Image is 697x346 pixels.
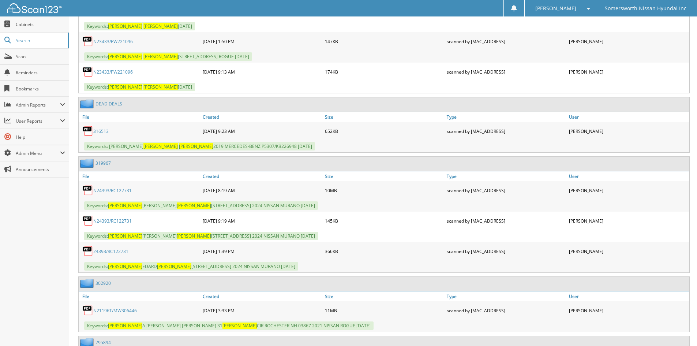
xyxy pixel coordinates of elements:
[84,142,315,150] span: Keywords: [PERSON_NAME] 2019 MERCEDES-BENZ P5307/KB226948 [DATE]
[177,233,211,239] span: [PERSON_NAME]
[108,53,142,60] span: [PERSON_NAME]
[567,171,689,181] a: User
[82,126,93,137] img: PDF.png
[108,233,142,239] span: [PERSON_NAME]
[445,112,567,122] a: Type
[143,84,178,90] span: [PERSON_NAME]
[445,213,567,228] div: scanned by [MAC_ADDRESS]
[660,311,697,346] iframe: Chat Widget
[567,112,689,122] a: User
[567,183,689,198] div: [PERSON_NAME]
[445,291,567,301] a: Type
[95,101,122,107] a: DEAD DEALS
[95,339,111,346] a: 295894
[201,303,323,318] div: [DATE] 3:33 PM
[567,291,689,301] a: User
[93,69,133,75] a: N23433/PW221096
[108,263,142,269] span: [PERSON_NAME]
[323,303,445,318] div: 11MB
[7,3,62,13] img: scan123-logo-white.svg
[445,183,567,198] div: scanned by [MAC_ADDRESS]
[82,246,93,257] img: PDF.png
[143,23,178,29] span: [PERSON_NAME]
[80,159,95,168] img: folder2.png
[16,102,60,108] span: Admin Reports
[567,213,689,228] div: [PERSON_NAME]
[16,118,60,124] span: User Reports
[143,53,178,60] span: [PERSON_NAME]
[82,66,93,77] img: PDF.png
[323,244,445,258] div: 366KB
[567,244,689,258] div: [PERSON_NAME]
[323,34,445,49] div: 147KB
[535,6,576,11] span: [PERSON_NAME]
[567,64,689,79] div: [PERSON_NAME]
[201,183,323,198] div: [DATE] 8:19 AM
[108,323,142,329] span: [PERSON_NAME]
[323,64,445,79] div: 174KB
[323,124,445,138] div: 652KB
[323,112,445,122] a: Size
[93,128,109,134] a: 316513
[605,6,686,11] span: Somersworth Nissan Hyundai Inc
[84,22,195,30] span: Keywords: [DATE]
[80,99,95,108] img: folder2.png
[79,112,201,122] a: File
[16,134,65,140] span: Help
[82,215,93,226] img: PDF.png
[84,262,298,271] span: Keywords: EDARD [STREET_ADDRESS] 2024 NISSAN MURANO [DATE]
[82,36,93,47] img: PDF.png
[79,291,201,301] a: File
[323,183,445,198] div: 10MB
[323,171,445,181] a: Size
[16,150,60,156] span: Admin Menu
[323,291,445,301] a: Size
[84,83,195,91] span: Keywords: [DATE]
[16,86,65,92] span: Bookmarks
[79,171,201,181] a: File
[143,143,178,149] span: [PERSON_NAME]
[108,202,142,209] span: [PERSON_NAME]
[201,112,323,122] a: Created
[84,52,252,61] span: Keywords: [STREET_ADDRESS] ROGUE [DATE]
[177,202,211,209] span: [PERSON_NAME]
[16,70,65,76] span: Reminders
[445,34,567,49] div: scanned by [MAC_ADDRESS]
[201,171,323,181] a: Created
[93,218,132,224] a: N24393/RC122731
[201,64,323,79] div: [DATE] 9:13 AM
[445,244,567,258] div: scanned by [MAC_ADDRESS]
[16,53,65,60] span: Scan
[93,248,128,254] a: 24393/RC122731
[201,291,323,301] a: Created
[445,303,567,318] div: scanned by [MAC_ADDRESS]
[567,124,689,138] div: [PERSON_NAME]
[93,308,137,314] a: N21196T/MW306446
[16,166,65,172] span: Announcements
[93,187,132,194] a: N24393/RC122731
[201,124,323,138] div: [DATE] 9:23 AM
[93,38,133,45] a: N23433/PW221096
[445,64,567,79] div: scanned by [MAC_ADDRESS]
[95,160,111,166] a: 319967
[82,185,93,196] img: PDF.png
[567,303,689,318] div: [PERSON_NAME]
[16,21,65,27] span: Cabinets
[16,37,64,44] span: Search
[95,280,111,286] a: 302920
[201,244,323,258] div: [DATE] 1:39 PM
[179,143,213,149] span: [PERSON_NAME]
[323,213,445,228] div: 145KB
[82,305,93,316] img: PDF.png
[84,321,374,330] span: Keywords: A [PERSON_NAME] [PERSON_NAME] 31 CIR ROCHESTER NH 03867 2021 NISSAN ROGUE [DATE]
[157,263,191,269] span: [PERSON_NAME]
[108,84,142,90] span: [PERSON_NAME]
[222,323,257,329] span: [PERSON_NAME]
[80,279,95,288] img: folder2.png
[445,171,567,181] a: Type
[84,201,318,210] span: Keywords: [PERSON_NAME] [STREET_ADDRESS] 2024 NISSAN MURANO [DATE]
[201,213,323,228] div: [DATE] 9:19 AM
[567,34,689,49] div: [PERSON_NAME]
[108,23,142,29] span: [PERSON_NAME]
